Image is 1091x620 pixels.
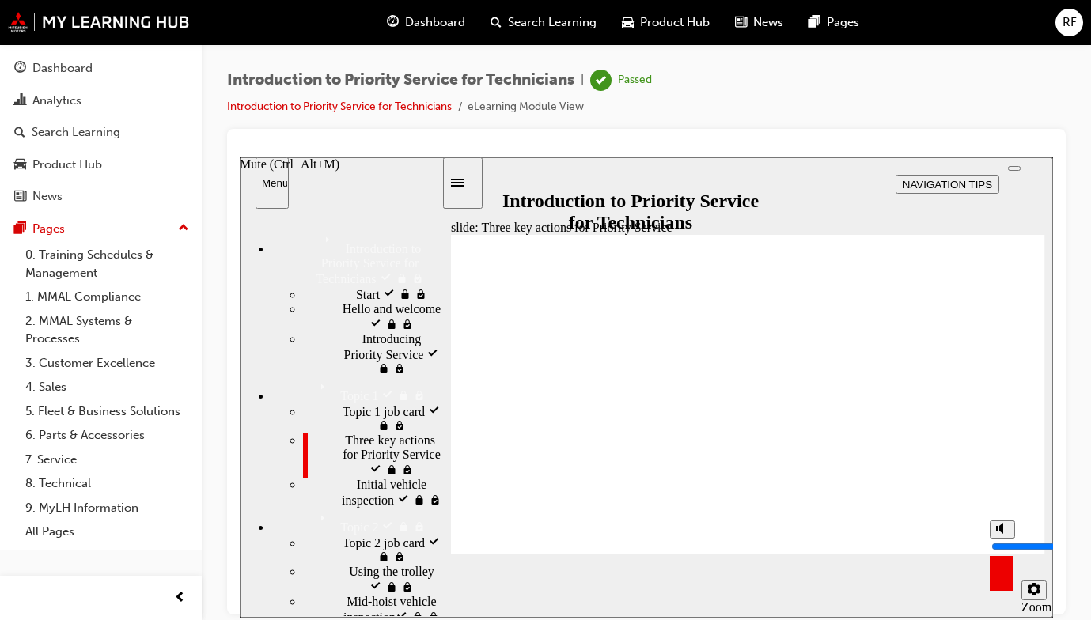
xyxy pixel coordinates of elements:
span: news-icon [14,190,26,204]
span: NAVIGATION TIPS [663,21,752,33]
a: news-iconNews [722,6,796,39]
span: News [753,13,783,32]
a: 3. Customer Excellence [19,351,195,376]
span: visited, locked [172,115,184,128]
span: prev-icon [174,588,186,608]
button: Pages [6,214,195,244]
div: Pages [32,220,65,238]
span: Introduction to Priority Service for Technicians [227,71,574,89]
div: Topic 2 job card [63,377,202,407]
button: DashboardAnalyticsSearch LearningProduct HubNews [6,51,195,214]
span: guage-icon [14,62,26,76]
div: Using the trolley [63,407,202,437]
span: car-icon [14,158,26,172]
a: Product Hub [6,150,195,180]
button: RF [1055,9,1083,36]
span: | [581,71,584,89]
a: Dashboard [6,54,195,83]
a: 8. Technical [19,471,195,496]
button: top_links [768,9,781,13]
div: Hello and welcome [63,145,202,175]
a: All Pages [19,520,195,544]
span: up-icon [178,218,189,239]
a: 2. MMAL Systems & Processes [19,309,195,351]
a: pages-iconPages [796,6,872,39]
span: Pages [827,13,859,32]
a: Search Learning [6,118,195,147]
span: Topic 1 [100,232,138,245]
a: Introduction to Priority Service for Technicians [227,100,452,113]
span: Product Hub [640,13,710,32]
li: eLearning Module View [468,98,584,116]
span: Search Learning [508,13,597,32]
div: News [32,187,63,206]
a: car-iconProduct Hub [609,6,722,39]
span: Three key actions ​for Priority Service [103,276,201,304]
div: Mid-hoist vehicle inspection​ [63,437,202,467]
a: Analytics [6,86,195,115]
span: visited, locked [173,363,186,376]
span: visited [142,232,157,245]
div: misc controls [742,409,805,460]
span: pages-icon [809,13,820,32]
span: RF [1063,13,1077,32]
button: Settings [782,423,807,443]
div: Menu [22,20,43,32]
a: 4. Sales [19,375,195,399]
a: guage-iconDashboard [374,6,478,39]
span: search-icon [491,13,502,32]
img: mmal [8,12,190,32]
div: Topic 2 [32,350,202,377]
div: Product Hub [32,156,102,174]
span: guage-icon [387,13,399,32]
a: 7. Service [19,448,195,472]
div: Passed [618,73,652,88]
a: search-iconSearch Learning [478,6,609,39]
a: 9. MyLH Information [19,496,195,520]
div: Initial vehicle inspection [63,320,202,350]
span: search-icon [14,126,25,140]
a: News [6,182,195,211]
span: visited [142,363,157,376]
div: Introducing Priority Service [63,175,202,219]
span: learningRecordVerb_PASS-icon [590,70,612,91]
span: Introduction to Priority Service for Technicians [76,85,181,128]
div: Topic 1 job card [63,246,202,276]
span: locked [157,363,173,376]
span: visited, locked [175,130,188,144]
span: locked [156,115,172,128]
span: car-icon [622,13,634,32]
div: Analytics [32,92,81,110]
span: visited, locked [173,232,186,245]
a: 6. Parts & Accessories [19,423,195,448]
div: Topic 1 [32,219,202,246]
span: visited [140,115,156,128]
span: locked [157,232,173,245]
div: Start [63,129,202,145]
div: Three key actions ​for Priority Service [63,276,202,320]
div: Introduction to Priority Service for Technicians [32,72,202,129]
span: Dashboard [405,13,465,32]
span: Topic 2 [100,363,138,376]
button: NAVIGATION TIPS [656,17,760,36]
span: pages-icon [14,222,26,236]
a: 5. Fleet & Business Solutions [19,399,195,424]
span: news-icon [735,13,747,32]
div: Search Learning [32,123,120,142]
a: 1. MMAL Compliance [19,285,195,309]
div: Dashboard [32,59,93,77]
label: Zoom to fit [782,443,812,485]
span: chart-icon [14,94,26,108]
a: 0. Training Schedules & Management [19,243,195,285]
